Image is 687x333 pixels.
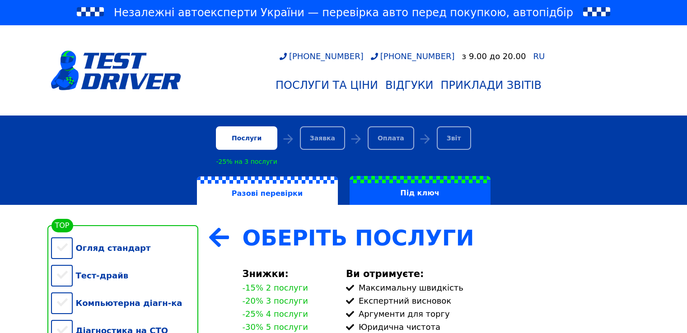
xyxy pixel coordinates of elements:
[368,126,414,150] div: Оплата
[51,51,181,90] img: logotype@3x
[533,51,545,61] span: RU
[280,51,364,61] a: [PHONE_NUMBER]
[216,126,277,150] div: Послуги
[197,176,338,205] label: Разові перевірки
[216,158,277,165] div: -25% на 3 послуги
[346,268,636,279] div: Ви отримуєте:
[437,75,545,95] a: Приклади звітів
[382,75,437,95] a: Відгуки
[300,126,345,150] div: Заявка
[272,75,382,95] a: Послуги та Ціни
[346,322,636,332] div: Юридична чистота
[533,52,545,60] a: RU
[371,51,455,61] a: [PHONE_NUMBER]
[51,29,181,112] a: logotype@3x
[437,126,471,150] div: Звіт
[243,283,308,292] div: -15% 2 послуги
[462,51,526,61] div: з 9.00 до 20.00
[276,79,378,92] div: Послуги та Ціни
[243,268,335,279] div: Знижки:
[346,309,636,319] div: Аргументи для торгу
[114,5,573,20] span: Незалежні автоексперти України — перевірка авто перед покупкою, автопідбір
[243,309,308,319] div: -25% 4 послуги
[51,289,198,317] div: Компьютерна діагн-ка
[346,283,636,292] div: Максимальну швидкість
[346,296,636,305] div: Експертний висновок
[441,79,542,92] div: Приклади звітів
[243,322,308,332] div: -30% 5 послуги
[243,296,308,305] div: -20% 3 послуги
[243,225,636,250] div: Оберіть Послуги
[51,234,198,262] div: Огляд стандарт
[385,79,434,92] div: Відгуки
[51,262,198,289] div: Тест-драйв
[350,176,491,205] label: Під ключ
[344,176,496,205] a: Під ключ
